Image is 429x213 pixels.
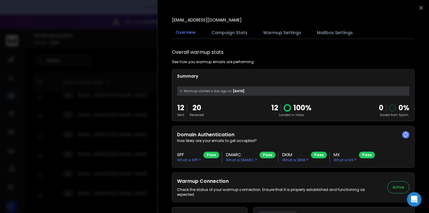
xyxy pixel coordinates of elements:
[177,158,201,163] p: What is SPF ?
[311,152,327,158] div: Pass
[313,26,356,39] button: Mailbox Settings
[177,73,409,79] p: Summary
[177,86,409,96] div: [DATE]
[203,152,219,158] div: Pass
[359,152,375,158] div: Pass
[407,192,421,207] div: Open Intercom Messenger
[379,113,409,117] p: Saved from Spam
[172,17,242,23] p: [EMAIL_ADDRESS][DOMAIN_NAME]
[271,103,278,113] p: 12
[172,60,254,64] p: See how you warmup emails are performing
[177,103,184,113] p: 12
[177,113,184,117] p: Sent
[172,49,224,56] h1: Overall warmup stats
[177,138,409,143] p: How likely are your emails to get accepted?
[190,103,204,113] p: 20
[293,103,311,113] p: 100 %
[177,178,380,185] h2: Warmup Connection
[334,152,356,158] h3: MX
[398,103,409,113] p: 0 %
[282,152,308,158] h3: DKIM
[387,181,409,193] button: Active
[190,113,204,117] p: Received
[184,89,232,93] span: Warmup started a day ago on
[177,131,409,138] h2: Domain Authentication
[271,113,311,117] p: Landed in Inbox
[260,152,276,158] div: Pass
[260,26,305,39] button: Warmup Settings
[379,103,383,113] strong: 0
[334,158,356,163] p: What is MX ?
[226,158,257,163] p: What is DMARC ?
[208,26,251,39] button: Campaign Stats
[177,152,201,158] h3: SPF
[226,152,257,158] h3: DMARC
[282,158,308,163] p: What is DKIM ?
[172,26,199,40] button: Overview
[177,187,380,197] p: Check the status of your warmup connection. Ensure that it is properly established and functionin...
